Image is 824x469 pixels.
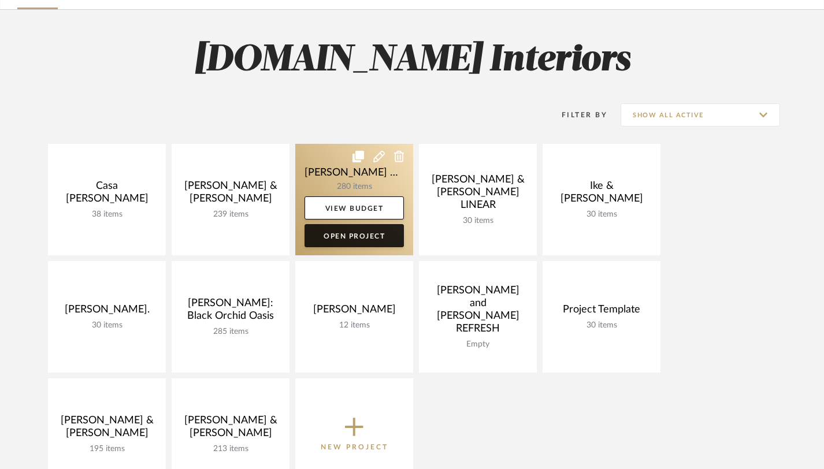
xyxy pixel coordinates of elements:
div: Empty [428,340,528,349]
div: 30 items [552,210,651,219]
div: [PERSON_NAME] & [PERSON_NAME] [181,180,280,210]
div: 30 items [57,321,157,330]
div: 285 items [181,327,280,337]
div: 30 items [552,321,651,330]
div: 195 items [57,444,157,454]
div: Casa [PERSON_NAME] [57,180,157,210]
p: New Project [321,441,388,453]
div: 239 items [181,210,280,219]
div: [PERSON_NAME] & [PERSON_NAME] LINEAR [428,173,528,216]
a: Open Project [305,224,404,247]
div: [PERSON_NAME] and [PERSON_NAME] REFRESH [428,284,528,340]
div: Ike & [PERSON_NAME] [552,180,651,210]
div: [PERSON_NAME] & [PERSON_NAME] [181,414,280,444]
a: View Budget [305,196,404,219]
div: 30 items [428,216,528,226]
div: [PERSON_NAME]: Black Orchid Oasis [181,297,280,327]
div: 38 items [57,210,157,219]
div: [PERSON_NAME] [305,303,404,321]
div: [PERSON_NAME]. [57,303,157,321]
div: 12 items [305,321,404,330]
div: 213 items [181,444,280,454]
div: Project Template [552,303,651,321]
div: [PERSON_NAME] & [PERSON_NAME] [57,414,157,444]
div: Filter By [547,109,607,121]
